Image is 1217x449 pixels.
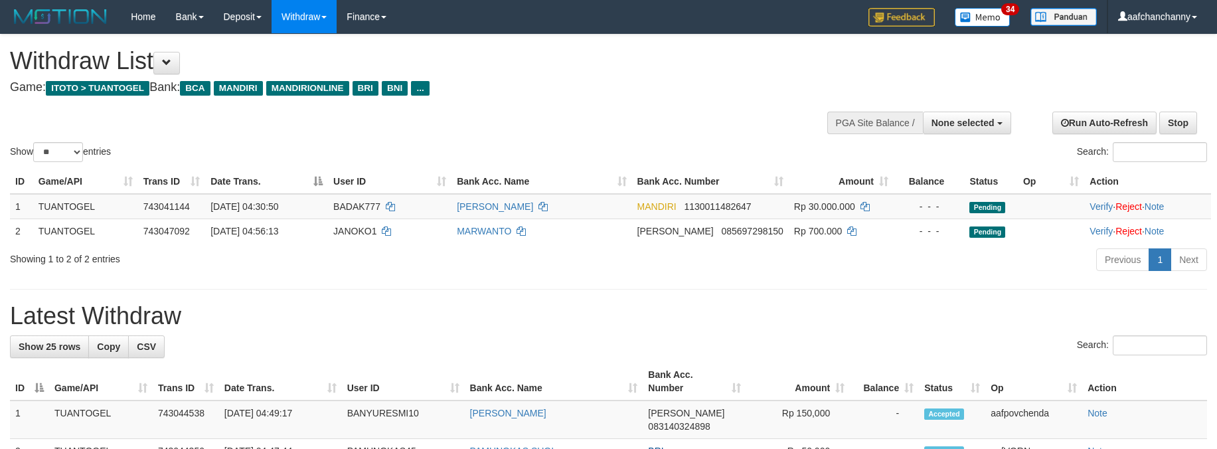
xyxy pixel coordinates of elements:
[969,202,1005,213] span: Pending
[143,201,190,212] span: 743041144
[1077,335,1207,355] label: Search:
[214,81,263,96] span: MANDIRI
[637,226,714,236] span: [PERSON_NAME]
[985,401,1082,439] td: aafpovchenda
[1171,248,1207,271] a: Next
[411,81,429,96] span: ...
[1145,201,1165,212] a: Note
[894,169,964,194] th: Balance
[924,408,964,420] span: Accepted
[10,363,49,401] th: ID: activate to sort column descending
[827,112,923,134] div: PGA Site Balance /
[648,408,724,418] span: [PERSON_NAME]
[1090,226,1113,236] a: Verify
[643,363,746,401] th: Bank Acc. Number: activate to sort column ascending
[1088,408,1107,418] a: Note
[932,118,995,128] span: None selected
[49,363,153,401] th: Game/API: activate to sort column ascending
[333,201,380,212] span: BADAK777
[465,363,643,401] th: Bank Acc. Name: activate to sort column ascending
[969,226,1005,238] span: Pending
[33,169,138,194] th: Game/API: activate to sort column ascending
[1090,201,1113,212] a: Verify
[97,341,120,352] span: Copy
[33,142,83,162] select: Showentries
[1115,201,1142,212] a: Reject
[219,363,342,401] th: Date Trans.: activate to sort column ascending
[46,81,149,96] span: ITOTO > TUANTOGEL
[10,219,33,243] td: 2
[342,363,465,401] th: User ID: activate to sort column ascending
[850,363,919,401] th: Balance: activate to sort column ascending
[637,201,677,212] span: MANDIRI
[985,363,1082,401] th: Op: activate to sort column ascending
[1052,112,1157,134] a: Run Auto-Refresh
[153,401,219,439] td: 743044538
[923,112,1011,134] button: None selected
[1077,142,1207,162] label: Search:
[1018,169,1084,194] th: Op: activate to sort column ascending
[10,142,111,162] label: Show entries
[1084,194,1211,219] td: · ·
[33,194,138,219] td: TUANTOGEL
[632,169,789,194] th: Bank Acc. Number: activate to sort column ascending
[10,303,1207,329] h1: Latest Withdraw
[648,421,710,432] span: Copy 083140324898 to clipboard
[180,81,210,96] span: BCA
[49,401,153,439] td: TUANTOGEL
[10,169,33,194] th: ID
[746,363,850,401] th: Amount: activate to sort column ascending
[353,81,378,96] span: BRI
[684,201,751,212] span: Copy 1130011482647 to clipboard
[470,408,546,418] a: [PERSON_NAME]
[10,7,111,27] img: MOTION_logo.png
[1001,3,1019,15] span: 34
[10,335,89,358] a: Show 25 rows
[1082,363,1207,401] th: Action
[850,401,919,439] td: -
[10,81,798,94] h4: Game: Bank:
[210,226,278,236] span: [DATE] 04:56:13
[1030,8,1097,26] img: panduan.png
[137,341,156,352] span: CSV
[88,335,129,358] a: Copy
[746,401,850,439] td: Rp 150,000
[457,226,511,236] a: MARWANTO
[205,169,328,194] th: Date Trans.: activate to sort column descending
[1113,335,1207,355] input: Search:
[1145,226,1165,236] a: Note
[919,363,985,401] th: Status: activate to sort column ascending
[128,335,165,358] a: CSV
[964,169,1018,194] th: Status
[33,219,138,243] td: TUANTOGEL
[451,169,631,194] th: Bank Acc. Name: activate to sort column ascending
[899,200,959,213] div: - - -
[10,194,33,219] td: 1
[266,81,349,96] span: MANDIRIONLINE
[789,169,894,194] th: Amount: activate to sort column ascending
[333,226,376,236] span: JANOKO1
[1084,169,1211,194] th: Action
[457,201,533,212] a: [PERSON_NAME]
[10,48,798,74] h1: Withdraw List
[1096,248,1149,271] a: Previous
[210,201,278,212] span: [DATE] 04:30:50
[19,341,80,352] span: Show 25 rows
[138,169,205,194] th: Trans ID: activate to sort column ascending
[10,247,497,266] div: Showing 1 to 2 of 2 entries
[153,363,219,401] th: Trans ID: activate to sort column ascending
[219,401,342,439] td: [DATE] 04:49:17
[1084,219,1211,243] td: · ·
[794,226,842,236] span: Rp 700.000
[1159,112,1197,134] a: Stop
[868,8,935,27] img: Feedback.jpg
[794,201,855,212] span: Rp 30.000.000
[899,224,959,238] div: - - -
[1113,142,1207,162] input: Search:
[342,401,465,439] td: BANYURESMI10
[1149,248,1171,271] a: 1
[955,8,1011,27] img: Button%20Memo.svg
[143,226,190,236] span: 743047092
[1115,226,1142,236] a: Reject
[10,401,49,439] td: 1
